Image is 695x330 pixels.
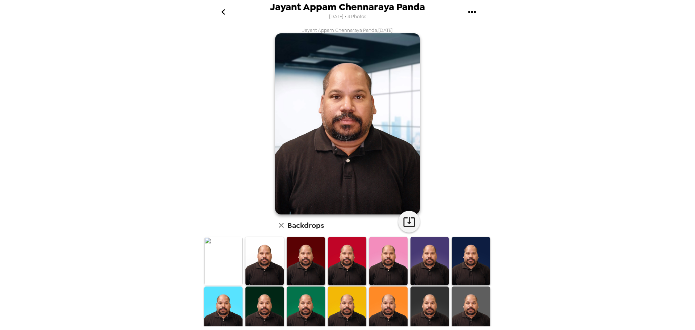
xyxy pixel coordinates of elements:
[287,220,324,231] h6: Backdrops
[270,2,425,12] span: Jayant Appam Chennaraya Panda
[204,237,243,285] img: Original
[329,12,366,22] span: [DATE] • 4 Photos
[302,27,393,33] span: Jayant Appam Chennaraya Panda , [DATE]
[275,33,420,214] img: user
